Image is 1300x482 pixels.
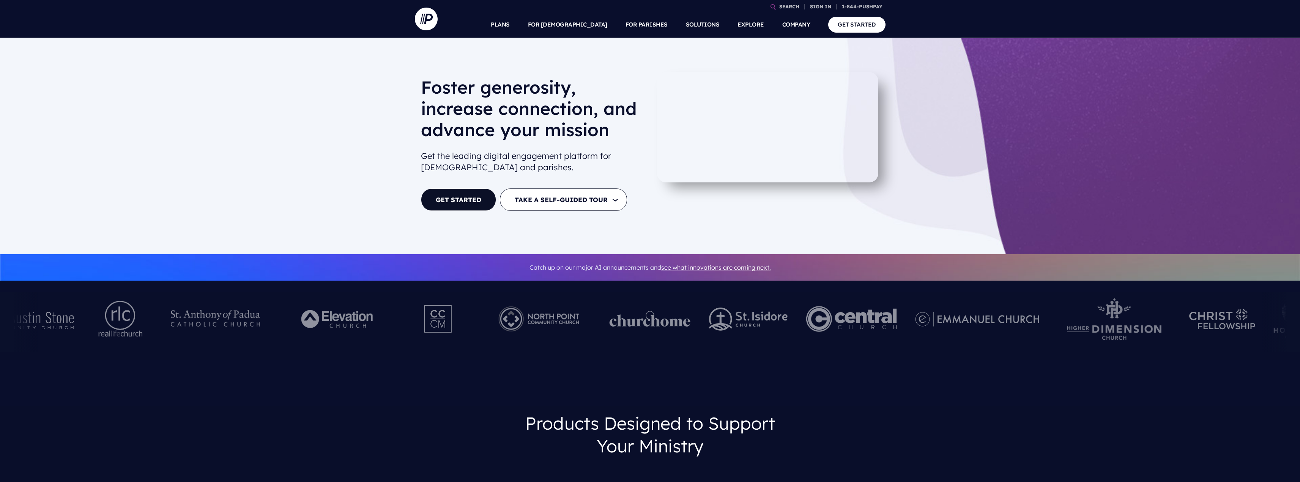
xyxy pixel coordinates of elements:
[737,11,764,38] a: EXPLORE
[610,311,691,327] img: pp_logos_1
[421,147,644,177] h2: Get the leading digital engagement platform for [DEMOGRAPHIC_DATA] and parishes.
[709,308,788,331] img: pp_logos_2
[1189,309,1255,330] img: pp_logos_4
[528,11,607,38] a: FOR [DEMOGRAPHIC_DATA]
[97,298,145,340] img: RLChurchpng-01
[421,77,644,146] h1: Foster generosity, increase connection, and advance your mission
[828,17,886,32] a: GET STARTED
[915,312,1039,327] img: pp_logos_3
[491,11,510,38] a: PLANS
[487,298,591,340] img: Pushpay_Logo__NorthPoint
[421,188,496,211] a: GET STARTED
[806,298,897,340] img: Central Church Henderson NV
[421,259,879,276] p: Catch up on our major AI announcements and
[408,298,468,340] img: Pushpay_Logo__CCM
[286,298,390,340] img: Pushpay_Logo__Elevation
[163,298,268,340] img: Pushpay_Logo__StAnthony
[626,11,668,38] a: FOR PARISHES
[500,188,627,211] button: TAKE A SELF-GUIDED TOUR
[686,11,720,38] a: SOLUTIONS
[661,264,771,271] a: see what innovations are coming next.
[508,406,793,463] h3: Products Designed to Support Your Ministry
[1057,298,1171,340] img: HD-logo-white-2
[782,11,810,38] a: COMPANY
